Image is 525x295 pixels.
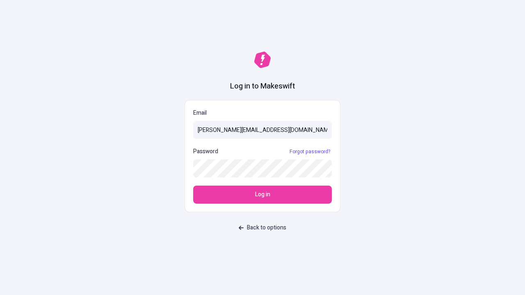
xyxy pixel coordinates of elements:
[255,190,270,199] span: Log in
[193,109,332,118] p: Email
[234,220,291,235] button: Back to options
[230,81,295,92] h1: Log in to Makeswift
[193,121,332,139] input: Email
[288,148,332,155] a: Forgot password?
[193,147,218,156] p: Password
[247,223,286,232] span: Back to options
[193,186,332,204] button: Log in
